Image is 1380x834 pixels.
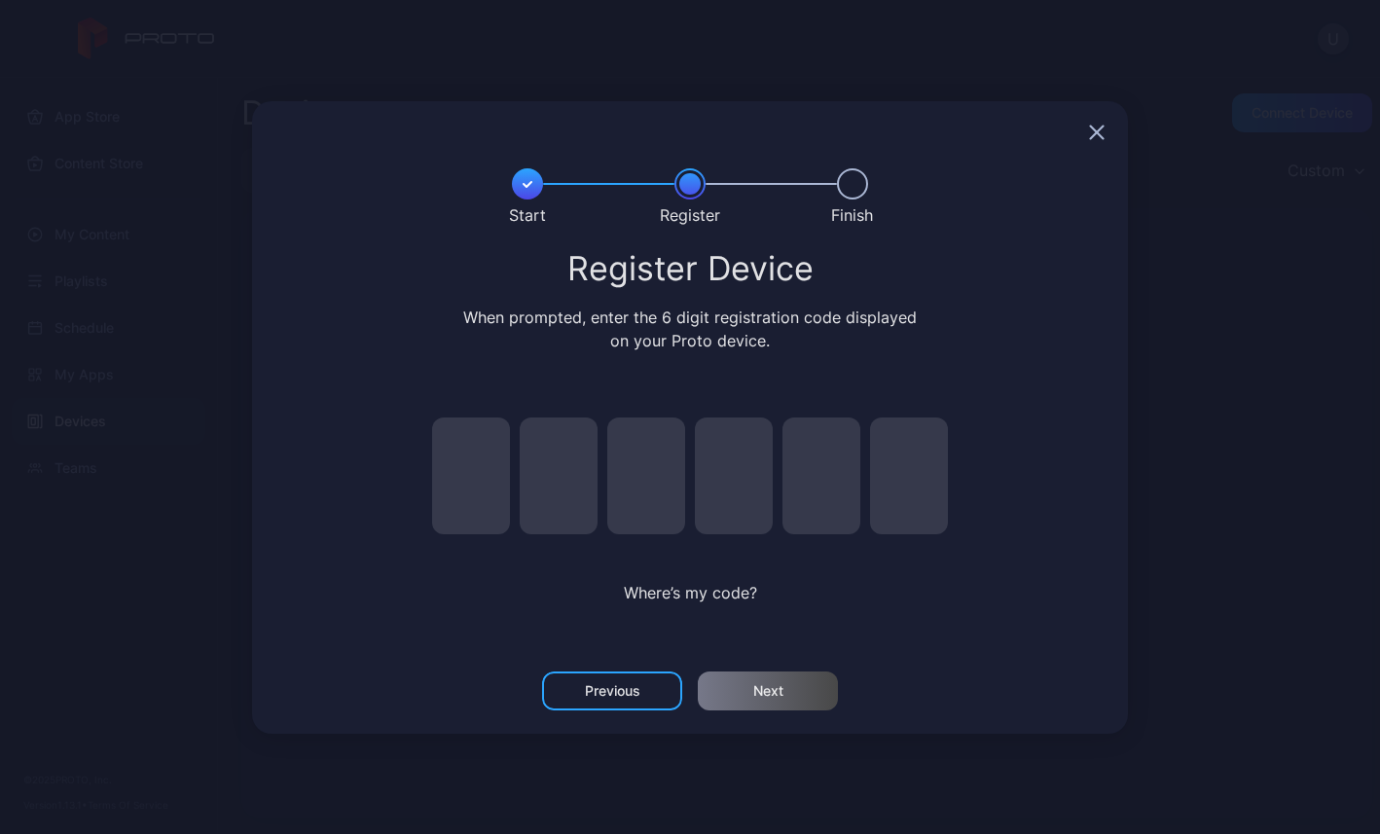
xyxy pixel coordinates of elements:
input: pin code 2 of 6 [520,417,598,534]
div: When prompted, enter the 6 digit registration code displayed on your Proto device. [459,306,922,352]
input: pin code 4 of 6 [695,417,773,534]
input: pin code 1 of 6 [432,417,510,534]
div: Finish [831,203,873,227]
input: pin code 3 of 6 [607,417,685,534]
div: Register [660,203,720,227]
input: pin code 6 of 6 [870,417,948,534]
div: Next [753,683,783,699]
div: Previous [585,683,640,699]
span: Where’s my code? [624,583,757,602]
button: Previous [542,671,682,710]
div: Start [509,203,546,227]
input: pin code 5 of 6 [782,417,860,534]
button: Next [698,671,838,710]
div: Register Device [275,251,1105,286]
